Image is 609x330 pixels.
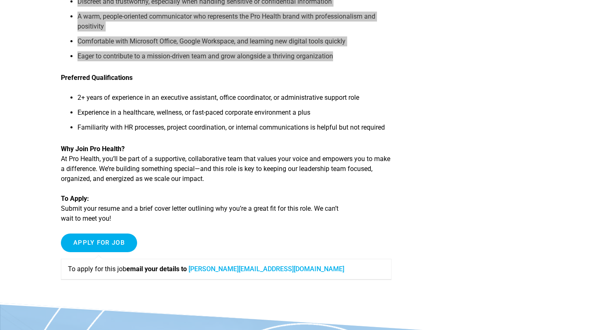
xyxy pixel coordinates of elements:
p: Submit your resume and a brief cover letter outlining why you’re a great fit for this role. We ca... [61,194,391,224]
li: Eager to contribute to a mission-driven team and grow alongside a thriving organization [77,51,391,66]
strong: Why Join Pro Health? [61,145,125,153]
strong: email your details to [126,265,187,273]
li: Familiarity with HR processes, project coordination, or internal communications is helpful but no... [77,123,391,137]
li: 2+ years of experience in an executive assistant, office coordinator, or administrative support role [77,93,391,108]
li: Experience in a healthcare, wellness, or fast-paced corporate environment a plus [77,108,391,123]
strong: To Apply: [61,195,89,202]
li: A warm, people-oriented communicator who represents the Pro Health brand with professionalism and... [77,12,391,36]
li: Comfortable with Microsoft Office, Google Workspace, and learning new digital tools quickly [77,36,391,51]
input: Apply for job [61,234,137,252]
p: At Pro Health, you’ll be part of a supportive, collaborative team that values your voice and empo... [61,144,391,184]
p: To apply for this job [68,264,384,274]
a: [PERSON_NAME][EMAIL_ADDRESS][DOMAIN_NAME] [188,265,344,273]
strong: Preferred Qualifications [61,74,133,82]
